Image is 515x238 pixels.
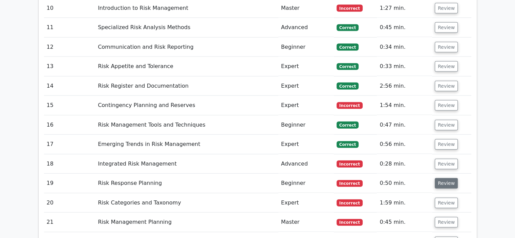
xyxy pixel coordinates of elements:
[435,120,458,130] button: Review
[337,141,359,148] span: Correct
[278,213,334,232] td: Master
[278,96,334,115] td: Expert
[377,18,432,37] td: 0:45 min.
[44,57,95,76] td: 13
[44,115,95,135] td: 16
[95,154,278,174] td: Integrated Risk Management
[95,174,278,193] td: Risk Response Planning
[377,193,432,213] td: 1:59 min.
[435,22,458,33] button: Review
[44,154,95,174] td: 18
[435,198,458,208] button: Review
[44,193,95,213] td: 20
[435,81,458,91] button: Review
[377,96,432,115] td: 1:54 min.
[44,213,95,232] td: 21
[44,18,95,37] td: 11
[337,160,363,167] span: Incorrect
[95,57,278,76] td: Risk Appetite and Tolerance
[435,42,458,52] button: Review
[278,115,334,135] td: Beginner
[95,213,278,232] td: Risk Management Planning
[435,217,458,228] button: Review
[278,77,334,96] td: Expert
[44,96,95,115] td: 15
[435,100,458,111] button: Review
[377,135,432,154] td: 0:56 min.
[377,77,432,96] td: 2:56 min.
[377,213,432,232] td: 0:45 min.
[44,135,95,154] td: 17
[337,122,359,128] span: Correct
[95,38,278,57] td: Communication and Risk Reporting
[337,102,363,109] span: Incorrect
[337,24,359,31] span: Correct
[435,178,458,189] button: Review
[377,174,432,193] td: 0:50 min.
[278,18,334,37] td: Advanced
[377,115,432,135] td: 0:47 min.
[337,199,363,206] span: Incorrect
[278,135,334,154] td: Expert
[337,83,359,89] span: Correct
[435,139,458,150] button: Review
[337,44,359,50] span: Correct
[337,180,363,187] span: Incorrect
[278,38,334,57] td: Beginner
[95,77,278,96] td: Risk Register and Documentation
[435,159,458,169] button: Review
[337,219,363,226] span: Incorrect
[44,174,95,193] td: 19
[278,57,334,76] td: Expert
[377,38,432,57] td: 0:34 min.
[337,63,359,70] span: Correct
[435,61,458,72] button: Review
[95,193,278,213] td: Risk Categories and Taxonomy
[278,193,334,213] td: Expert
[44,38,95,57] td: 12
[377,57,432,76] td: 0:33 min.
[337,5,363,12] span: Incorrect
[435,3,458,14] button: Review
[95,135,278,154] td: Emerging Trends in Risk Management
[278,154,334,174] td: Advanced
[278,174,334,193] td: Beginner
[44,77,95,96] td: 14
[95,115,278,135] td: Risk Management Tools and Techniques
[377,154,432,174] td: 0:28 min.
[95,18,278,37] td: Specialized Risk Analysis Methods
[95,96,278,115] td: Contingency Planning and Reserves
